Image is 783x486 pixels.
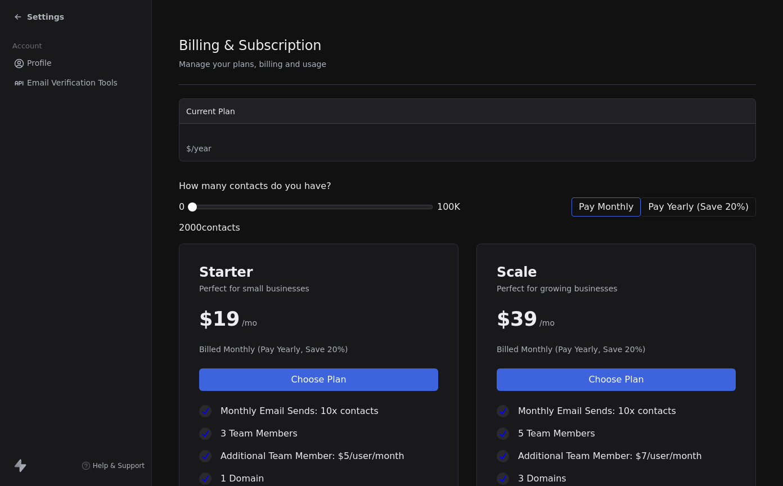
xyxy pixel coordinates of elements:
span: /mo [539,317,555,328]
span: Pay Monthly [579,200,633,214]
span: 0 [179,200,184,214]
span: Additional Team Member: $7/user/month [518,449,702,463]
th: Current Plan [179,99,755,124]
span: Help & Support [93,461,145,470]
a: Help & Support [82,461,145,470]
span: 100K [437,200,460,214]
span: How many contacts do you have? [179,179,331,193]
span: 3 Domains [518,472,566,485]
span: 3 Team Members [220,427,298,440]
span: Perfect for growing businesses [497,283,736,294]
span: Pay Yearly (Save 20%) [648,200,749,214]
span: Billed Monthly (Pay Yearly, Save 20%) [497,344,736,355]
span: Perfect for small businesses [199,283,438,294]
span: Email Verification Tools [27,77,118,89]
span: Account [7,38,47,55]
a: Email Verification Tools [9,74,142,92]
span: $ 39 [497,308,537,330]
a: Profile [9,54,142,73]
span: Billing & Subscription [179,37,321,54]
span: Monthly Email Sends: 10x contacts [220,404,379,418]
span: 1 Domain [220,472,264,485]
span: Settings [27,11,64,22]
span: Profile [27,57,52,69]
span: 2000 contacts [179,221,240,235]
span: Billed Monthly (Pay Yearly, Save 20%) [199,344,438,355]
button: Choose Plan [497,368,736,391]
span: $ 19 [199,308,240,330]
span: Monthly Email Sends: 10x contacts [518,404,676,418]
span: 5 Team Members [518,427,595,440]
span: Manage your plans, billing and usage [179,60,326,69]
button: Choose Plan [199,368,438,391]
span: Starter [199,264,438,281]
span: Additional Team Member: $5/user/month [220,449,404,463]
span: /mo [242,317,257,328]
span: $ / year [186,143,686,154]
span: Scale [497,264,736,281]
a: Settings [13,11,64,22]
